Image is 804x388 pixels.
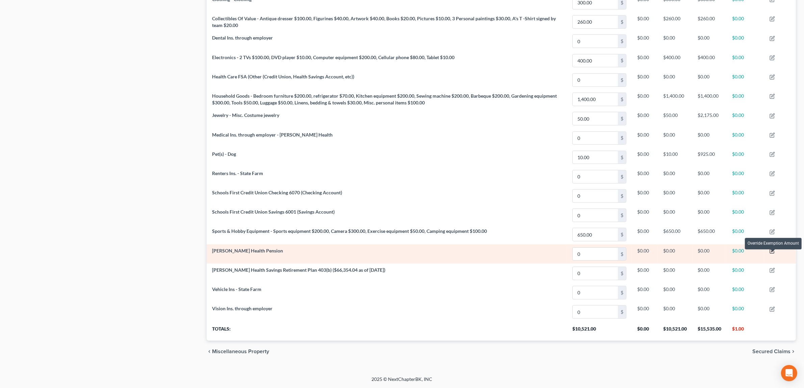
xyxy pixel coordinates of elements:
div: $ [618,228,626,241]
td: $0.00 [632,225,658,244]
div: $ [618,74,626,87]
input: 0.00 [573,54,618,67]
input: 0.00 [573,306,618,318]
td: $0.00 [692,244,727,264]
input: 0.00 [573,248,618,261]
input: 0.00 [573,286,618,299]
input: 0.00 [573,151,618,164]
td: $0.00 [727,264,764,283]
td: $0.00 [727,109,764,128]
span: [PERSON_NAME] Health Savings Retirement Plan 403(b) ($66,354.04 as of [DATE]) [212,267,385,273]
span: Dental Ins. through employer [212,35,273,41]
div: $ [618,267,626,280]
td: $10.00 [658,148,692,167]
span: Miscellaneous Property [212,349,269,354]
input: 0.00 [573,170,618,183]
div: $ [618,306,626,318]
th: $10,521.00 [658,322,692,341]
div: $ [618,93,626,106]
td: $0.00 [727,148,764,167]
td: $0.00 [692,206,727,225]
span: [PERSON_NAME] Health Pension [212,248,283,253]
td: $0.00 [727,186,764,205]
th: $1.00 [727,322,764,341]
td: $0.00 [727,32,764,51]
div: $ [618,151,626,164]
td: $0.00 [692,302,727,321]
div: $ [618,286,626,299]
td: $260.00 [658,12,692,31]
div: $ [618,248,626,261]
td: $50.00 [658,109,692,128]
td: $2,175.00 [692,109,727,128]
td: $0.00 [632,206,658,225]
th: $10,521.00 [567,322,632,341]
div: 2025 © NextChapterBK, INC [210,376,595,388]
span: Collectibles Of Value - Antique dresser $100.00, Figurines $40.00, Artwork $40.00, Books $20.00, ... [212,16,556,28]
input: 0.00 [573,74,618,87]
td: $0.00 [692,264,727,283]
td: $1,400.00 [692,90,727,109]
span: Medical Ins. through employer - [PERSON_NAME] Health [212,132,333,138]
td: $0.00 [692,186,727,205]
td: $0.00 [658,167,692,186]
td: $0.00 [692,283,727,302]
td: $925.00 [692,148,727,167]
button: Secured Claims chevron_right [752,349,796,354]
div: $ [618,54,626,67]
td: $0.00 [658,264,692,283]
span: Electronics - 2 TVs $100.00, DVD player $10.00, Computer equipment $200.00, Cellular phone $80.00... [212,54,455,60]
div: Open Intercom Messenger [781,365,797,381]
div: $ [618,209,626,222]
td: $400.00 [658,51,692,70]
td: $0.00 [632,32,658,51]
td: $0.00 [692,128,727,148]
input: 0.00 [573,93,618,106]
td: $0.00 [727,244,764,264]
td: $0.00 [632,264,658,283]
td: $0.00 [658,128,692,148]
input: 0.00 [573,190,618,202]
div: $ [618,170,626,183]
div: $ [618,16,626,28]
td: $0.00 [658,302,692,321]
th: $15,535.00 [692,322,727,341]
input: 0.00 [573,16,618,28]
td: $260.00 [692,12,727,31]
span: Renters Ins. - State Farm [212,170,263,176]
td: $0.00 [727,51,764,70]
div: Override Exemption Amount [745,238,802,249]
span: Sports & Hobby Equipment - Sports equipment $200.00, Camera $300.00, Exercise equipment $50.00, C... [212,228,487,234]
span: Secured Claims [752,349,790,354]
td: $0.00 [632,148,658,167]
td: $0.00 [658,32,692,51]
td: $0.00 [692,167,727,186]
div: $ [618,132,626,145]
td: $0.00 [658,186,692,205]
div: $ [618,35,626,48]
span: Vehicle Ins - State Farm [212,286,261,292]
td: $1,400.00 [658,90,692,109]
span: Jewelry - Misc. Costume jewelry [212,112,279,118]
td: $0.00 [632,283,658,302]
td: $0.00 [727,12,764,31]
td: $0.00 [727,225,764,244]
td: $0.00 [632,109,658,128]
th: Totals: [207,322,567,341]
div: $ [618,190,626,202]
td: $0.00 [632,244,658,264]
td: $0.00 [632,51,658,70]
div: $ [618,112,626,125]
td: $0.00 [692,70,727,90]
td: $0.00 [727,90,764,109]
span: Pet(s) - Dog [212,151,236,157]
td: $0.00 [658,70,692,90]
td: $0.00 [658,244,692,264]
td: $0.00 [632,186,658,205]
td: $0.00 [727,283,764,302]
td: $0.00 [727,70,764,90]
span: Vision Ins. through employer [212,306,273,311]
td: $0.00 [632,70,658,90]
td: $400.00 [692,51,727,70]
td: $0.00 [658,283,692,302]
